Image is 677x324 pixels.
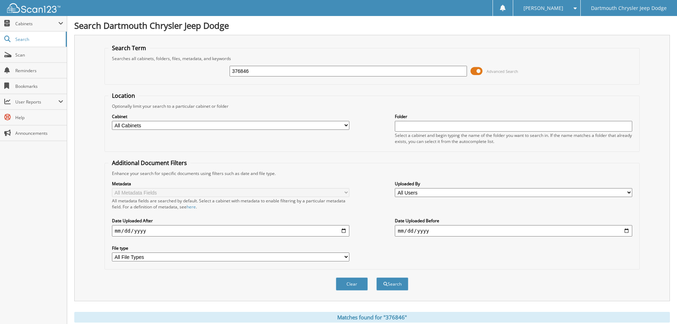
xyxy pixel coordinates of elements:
[15,52,63,58] span: Scan
[112,218,349,224] label: Date Uploaded After
[15,21,58,27] span: Cabinets
[376,277,408,291] button: Search
[523,6,563,10] span: [PERSON_NAME]
[108,103,636,109] div: Optionally limit your search to a particular cabinet or folder
[336,277,368,291] button: Clear
[395,132,632,144] div: Select a cabinet and begin typing the name of the folder you want to search in. If the name match...
[15,83,63,89] span: Bookmarks
[395,218,632,224] label: Date Uploaded Before
[108,44,150,52] legend: Search Term
[108,92,139,100] legend: Location
[395,113,632,119] label: Folder
[112,225,349,237] input: start
[15,115,63,121] span: Help
[108,170,636,176] div: Enhance your search for specific documents using filters such as date and file type.
[112,245,349,251] label: File type
[395,181,632,187] label: Uploaded By
[15,130,63,136] span: Announcements
[74,20,670,31] h1: Search Dartmouth Chrysler Jeep Dodge
[108,159,190,167] legend: Additional Document Filters
[15,99,58,105] span: User Reports
[15,36,62,42] span: Search
[487,69,518,74] span: Advanced Search
[395,225,632,237] input: end
[112,113,349,119] label: Cabinet
[7,3,60,13] img: scan123-logo-white.svg
[15,68,63,74] span: Reminders
[112,198,349,210] div: All metadata fields are searched by default. Select a cabinet with metadata to enable filtering b...
[187,204,196,210] a: here
[108,55,636,62] div: Searches all cabinets, folders, files, metadata, and keywords
[74,312,670,323] div: Matches found for "376846"
[112,181,349,187] label: Metadata
[591,6,667,10] span: Dartmouth Chrysler Jeep Dodge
